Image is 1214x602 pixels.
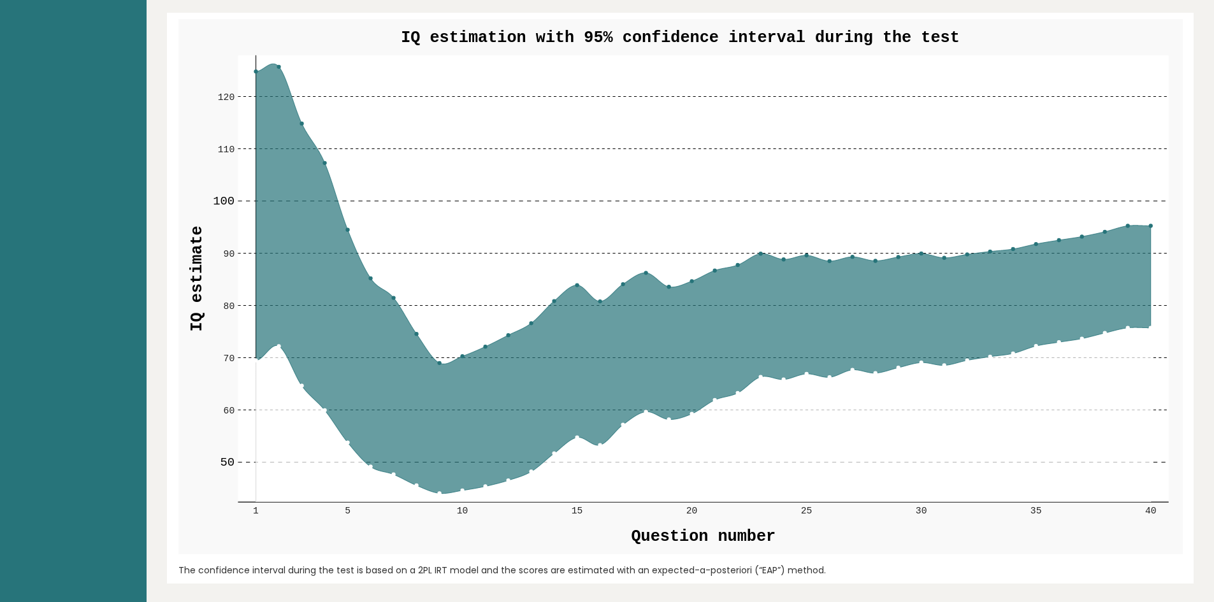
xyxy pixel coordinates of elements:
text: 50 [220,455,235,469]
text: IQ estimation with 95% confidence interval during the test [401,29,960,47]
text: IQ estimate [187,226,206,331]
text: 35 [1030,506,1042,516]
text: 90 [223,249,235,259]
text: 80 [223,301,235,312]
text: 100 [213,194,235,208]
text: 25 [801,506,813,516]
text: 10 [457,506,468,516]
text: 70 [223,354,235,364]
text: Question number [631,527,776,546]
text: 30 [916,506,927,516]
div: The confidence interval during the test is based on a 2PL IRT model and the scores are estimated ... [178,564,1183,577]
text: 5 [345,506,350,516]
text: 110 [217,145,234,155]
text: 40 [1145,506,1157,516]
text: 60 [223,406,235,416]
text: 15 [572,506,583,516]
text: 1 [253,506,259,516]
text: 20 [686,506,698,516]
text: 120 [217,92,234,103]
